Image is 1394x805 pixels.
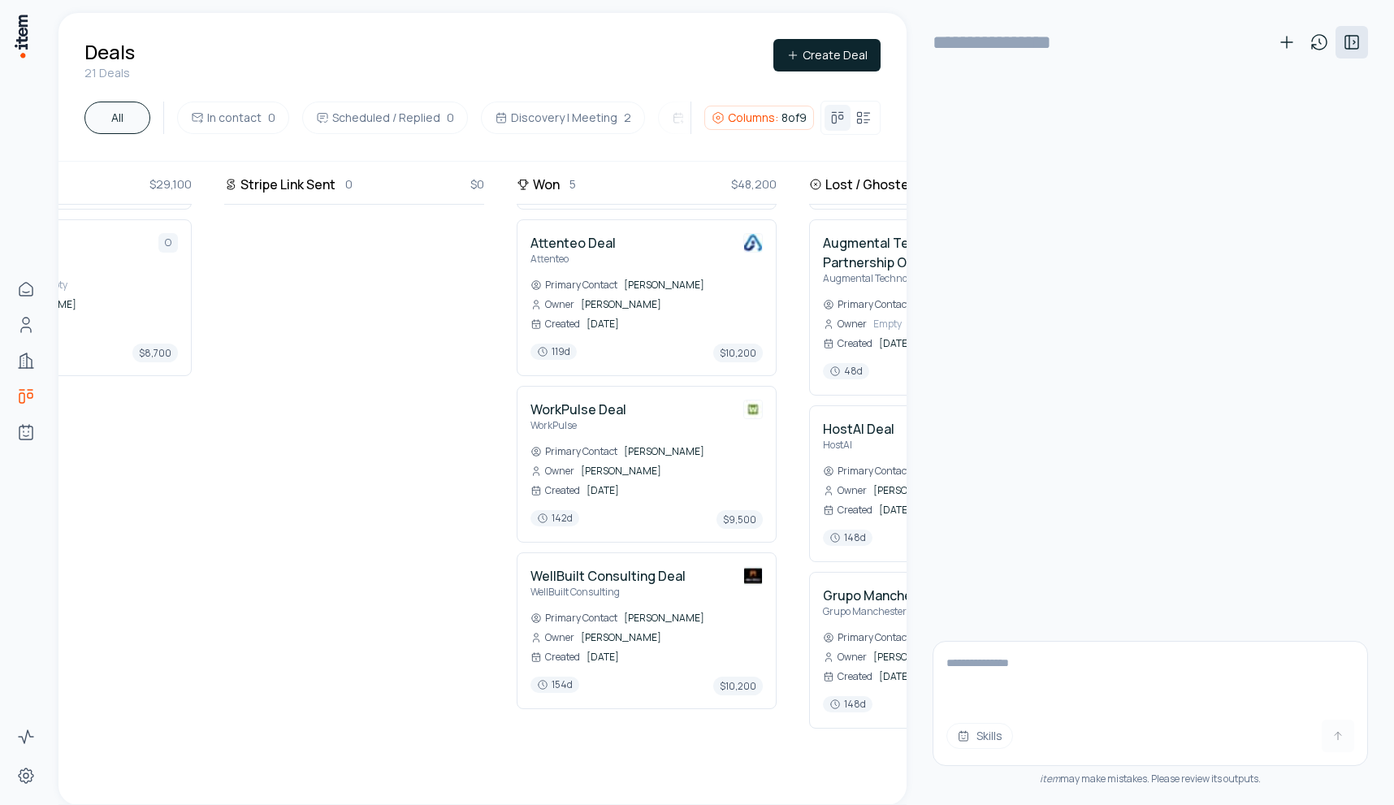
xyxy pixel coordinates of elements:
p: WorkPulse [530,419,626,432]
h4: HostAI Deal [823,419,894,439]
span: [DATE] [587,484,763,497]
i: item [1040,772,1060,786]
div: Created [530,651,580,664]
button: New conversation [1271,26,1303,58]
div: Owner [823,651,867,664]
p: 5 [569,175,576,193]
span: 2 [624,110,631,126]
p: HostAI [823,439,894,452]
button: 119d [530,344,577,362]
a: Augmental Technologies - Partnership OpportunityAugmental TechnologiesAugmental TechnologiesPrima... [823,233,1055,382]
h4: WorkPulse Deal [530,400,626,419]
div: Primary Contact [823,631,910,644]
a: Deals [10,380,42,413]
div: Primary Contact [823,298,910,311]
p: Attenteo [530,253,616,266]
span: [DATE] [587,651,763,664]
div: may make mistakes. Please review its outputs. [933,773,1368,786]
button: 154d [530,677,579,695]
img: Item Brain Logo [13,13,29,59]
div: WellBuilt Consulting DealWellBuilt ConsultingWellBuilt ConsultingPrimary Contact[PERSON_NAME]Owne... [517,552,777,709]
span: $10,200 [713,344,763,362]
a: Attenteo DealAttenteoAttenteoPrimary Contact[PERSON_NAME]Owner[PERSON_NAME]Created[DATE]119d$10,200 [530,233,763,362]
span: [DATE] [587,318,763,331]
h3: Lost / Ghosted [825,175,917,194]
div: Primary Contact [530,279,617,292]
h4: Augmental Technologies - Partnership Opportunity [823,233,1023,272]
p: 0 [345,175,353,193]
button: Deep Dive | Meeting [658,102,825,134]
a: WellBuilt Consulting DealWellBuilt ConsultingWellBuilt ConsultingPrimary Contact[PERSON_NAME]Owne... [530,566,763,695]
span: [PERSON_NAME] [873,651,1055,664]
div: Primary Contact [530,445,617,458]
p: Grupo Manchester [823,605,968,618]
button: 48d [823,363,869,382]
div: Owner [530,465,574,478]
p: Augmental Technologies [823,272,1023,285]
a: Companies [10,344,42,377]
span: [DATE] [879,670,1055,683]
div: Created [530,484,580,497]
span: $10,200 [713,677,763,695]
h3: Won [533,175,560,194]
button: Toggle sidebar [1336,26,1368,58]
div: Grupo Manchester DealGrupo ManchesterGrupo ManchesterPrimary ContactOwner[PERSON_NAME]Created[DAT... [809,572,1069,729]
p: WellBuilt Consulting [530,586,686,599]
div: Primary Contact [530,612,617,625]
a: Activity [10,721,42,753]
div: HostAI DealHostAIHostAIPrimary ContactOwner[PERSON_NAME]Created[DATE]148d [809,405,1069,562]
div: Primary Contact [823,465,910,478]
img: WorkPulse [743,400,763,419]
span: 8 of 9 [781,110,807,126]
div: Created [823,670,872,683]
span: $29,100 [149,175,192,193]
h4: Attenteo Deal [530,233,616,253]
div: Owner [530,631,574,644]
button: Skills [946,723,1013,749]
span: 0 [268,110,275,126]
img: WellBuilt Consulting [743,566,763,586]
div: Owner [530,298,574,311]
div: Created [823,337,872,350]
div: Attenteo DealAttenteoAttenteoPrimary Contact[PERSON_NAME]Owner[PERSON_NAME]Created[DATE]119d$10,200 [517,219,777,376]
span: Empty [39,279,178,292]
div: O [158,233,178,253]
span: Empty [873,318,1055,331]
span: 48d [823,363,869,379]
span: 154d [530,677,579,693]
span: [DATE] [879,504,1055,517]
span: $8,700 [132,344,178,362]
button: Discovery | Meeting2 [481,102,645,134]
img: Attenteo [743,233,763,253]
span: [PERSON_NAME] [581,298,763,311]
a: People [10,309,42,341]
h4: WellBuilt Consulting Deal [530,566,686,586]
a: WorkPulse DealWorkPulseWorkPulsePrimary Contact[PERSON_NAME]Owner[PERSON_NAME]Created[DATE]142d$9... [530,400,763,529]
button: Create Deal [773,39,881,71]
h4: Grupo Manchester Deal [823,586,968,605]
button: Scheduled / Replied0 [302,102,468,134]
button: 148d [823,696,872,715]
span: $9,500 [716,510,763,529]
span: $48,200 [731,175,777,193]
div: Owner [823,318,867,331]
div: Created [823,504,872,517]
button: All [84,102,150,134]
span: [PERSON_NAME] [624,612,763,625]
span: 148d [823,530,872,546]
button: Columns:8of9 [704,106,814,130]
a: Agents [10,416,42,448]
span: [PERSON_NAME] [873,484,1055,497]
span: 119d [530,344,577,360]
p: 21 Deals [84,65,135,81]
span: [PERSON_NAME] [581,631,763,644]
h1: Deals [84,39,135,65]
span: [PERSON_NAME] [624,279,763,292]
span: [DATE] [879,337,1055,350]
span: 142d [530,510,579,526]
a: Grupo Manchester DealGrupo ManchesterGrupo ManchesterPrimary ContactOwner[PERSON_NAME]Created[DAT... [823,586,1055,715]
button: 148d [823,530,872,548]
span: [PERSON_NAME] [581,465,763,478]
span: 0 [447,110,454,126]
div: Owner [823,484,867,497]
